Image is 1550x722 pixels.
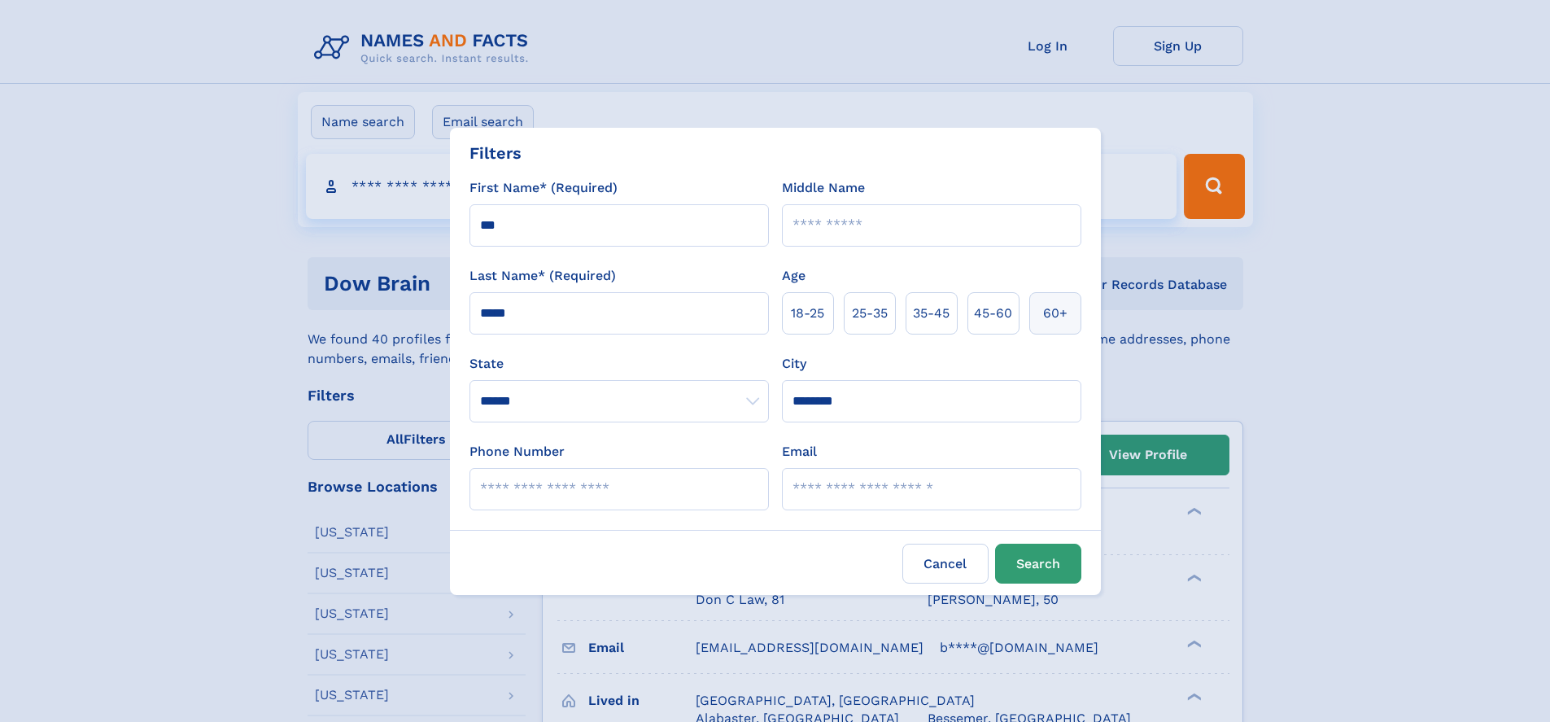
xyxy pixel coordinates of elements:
label: First Name* (Required) [469,178,618,198]
span: 35‑45 [913,304,950,323]
span: 18‑25 [791,304,824,323]
label: Last Name* (Required) [469,266,616,286]
span: 45‑60 [974,304,1012,323]
button: Search [995,544,1081,584]
span: 60+ [1043,304,1068,323]
label: City [782,354,806,374]
label: Cancel [902,544,989,584]
label: Age [782,266,806,286]
label: Email [782,442,817,462]
label: State [469,354,769,374]
span: 25‑35 [852,304,888,323]
label: Middle Name [782,178,865,198]
label: Phone Number [469,442,565,462]
div: Filters [469,141,522,165]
